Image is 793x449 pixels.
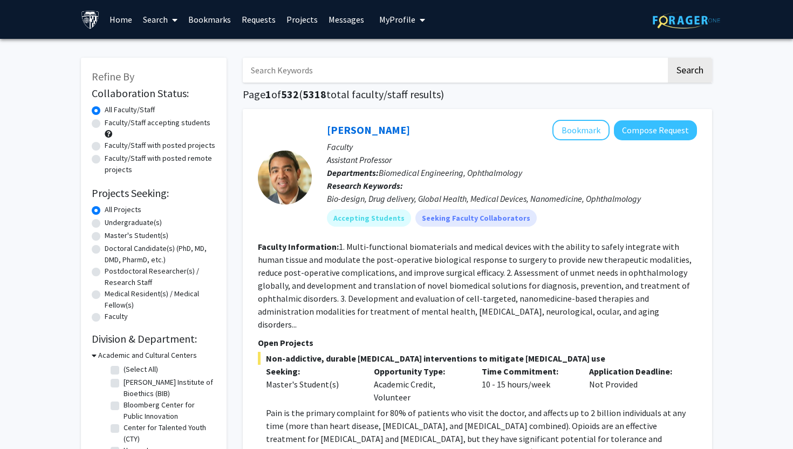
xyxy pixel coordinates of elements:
span: 1 [265,87,271,101]
div: 10 - 15 hours/week [474,365,582,404]
a: Bookmarks [183,1,236,38]
label: All Projects [105,204,141,215]
label: Doctoral Candidate(s) (PhD, MD, DMD, PharmD, etc.) [105,243,216,266]
h2: Projects Seeking: [92,187,216,200]
b: Departments: [327,167,379,178]
mat-chip: Accepting Students [327,209,411,227]
a: Requests [236,1,281,38]
p: Open Projects [258,336,697,349]
mat-chip: Seeking Faculty Collaborators [415,209,537,227]
label: (Select All) [124,364,158,375]
h2: Collaboration Status: [92,87,216,100]
label: Undergraduate(s) [105,217,162,228]
p: Assistant Professor [327,153,697,166]
label: Center for Talented Youth (CTY) [124,422,213,445]
label: Faculty/Staff with posted projects [105,140,215,151]
fg-read-more: 1. Multi-functional biomaterials and medical devices with the ability to safely integrate with hu... [258,241,692,330]
p: Faculty [327,140,697,153]
img: ForagerOne Logo [653,12,720,29]
p: Seeking: [266,365,358,378]
div: Academic Credit, Volunteer [366,365,474,404]
b: Faculty Information: [258,241,339,252]
iframe: Chat [8,400,46,441]
a: Search [138,1,183,38]
span: My Profile [379,14,415,25]
a: Projects [281,1,323,38]
div: Bio-design, Drug delivery, Global Health, Medical Devices, Nanomedicine, Ophthalmology [327,192,697,205]
label: [PERSON_NAME] Institute of Bioethics (BIB) [124,377,213,399]
h1: Page of ( total faculty/staff results) [243,88,712,101]
h3: Academic and Cultural Centers [98,350,197,361]
a: Messages [323,1,370,38]
span: Refine By [92,70,134,83]
label: Master's Student(s) [105,230,168,241]
h2: Division & Department: [92,332,216,345]
img: Johns Hopkins University Logo [81,10,100,29]
span: 5318 [303,87,326,101]
p: Time Commitment: [482,365,573,378]
label: Faculty/Staff with posted remote projects [105,153,216,175]
input: Search Keywords [243,58,666,83]
div: Master's Student(s) [266,378,358,391]
label: Faculty/Staff accepting students [105,117,210,128]
a: Home [104,1,138,38]
label: Medical Resident(s) / Medical Fellow(s) [105,288,216,311]
label: All Faculty/Staff [105,104,155,115]
span: Non-addictive, durable [MEDICAL_DATA] interventions to mitigate [MEDICAL_DATA] use [258,352,697,365]
label: Faculty [105,311,128,322]
p: Opportunity Type: [374,365,466,378]
p: Application Deadline: [589,365,681,378]
div: Not Provided [581,365,689,404]
button: Compose Request to Kunal Parikh [614,120,697,140]
label: Bloomberg Center for Public Innovation [124,399,213,422]
a: [PERSON_NAME] [327,123,410,137]
span: 532 [281,87,299,101]
button: Search [668,58,712,83]
label: Postdoctoral Researcher(s) / Research Staff [105,266,216,288]
button: Add Kunal Parikh to Bookmarks [552,120,610,140]
b: Research Keywords: [327,180,403,191]
span: Biomedical Engineering, Ophthalmology [379,167,522,178]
